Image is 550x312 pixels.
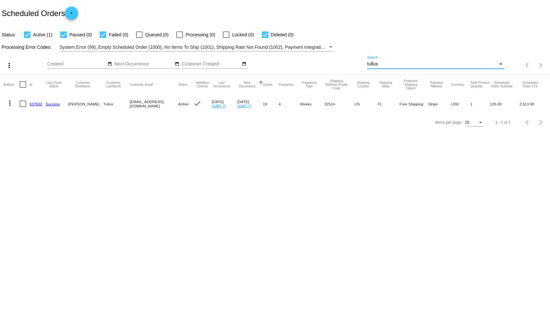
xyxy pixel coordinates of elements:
a: (GMT-7) [212,104,226,108]
mat-cell: 126.00 [490,94,520,113]
mat-cell: Tullus [103,94,129,113]
mat-cell: Free Shipping [400,94,428,113]
mat-icon: more_vert [5,62,13,69]
button: Change sorting for FrequencyType [300,81,318,88]
span: Failed (0) [109,31,128,39]
span: Processing Error Codes: [2,45,52,50]
mat-header-cell: Total Product Quantity [470,75,490,94]
mat-cell: 2,513.00 [520,94,547,113]
button: Change sorting for LastOccurrenceUtc [212,81,231,88]
button: Change sorting for Subtotal [490,81,514,88]
input: Created [47,62,106,67]
mat-cell: [PERSON_NAME] [68,94,103,113]
button: Change sorting for LifetimeValue [520,81,541,88]
button: Change sorting for ShippingPostcode [324,79,348,90]
button: Change sorting for Frequency [279,83,294,86]
mat-icon: date_range [242,62,246,67]
button: Clear [498,61,504,68]
a: Success [46,102,60,106]
mat-cell: Stripe [428,94,451,113]
span: Deleted (0) [271,31,294,39]
mat-icon: add [68,11,75,19]
mat-cell: [DATE] [212,94,237,113]
mat-select: Filter by Processing Error Codes [60,43,334,51]
mat-cell: FL [378,94,400,113]
span: 20 [465,120,469,125]
mat-cell: 1 [470,94,490,113]
mat-cell: 4 [279,94,300,113]
button: Next page [534,116,547,129]
mat-cell: 19 [263,94,279,113]
mat-cell: USD [451,94,470,113]
button: Change sorting for CustomerEmail [130,83,153,86]
button: Previous page [521,116,534,129]
span: Status: [2,32,16,37]
mat-cell: Weeks [300,94,324,113]
input: Next Occurrence [114,62,173,67]
button: Change sorting for CustomerLastName [103,81,124,88]
button: Previous page [521,59,534,72]
div: Items per page: [435,120,462,125]
mat-icon: close [499,62,503,67]
mat-cell: [EMAIL_ADDRESS][DOMAIN_NAME] [130,94,178,113]
span: Queued (0) [145,31,168,39]
button: Change sorting for CustomerFirstName [68,81,97,88]
mat-cell: US [355,94,378,113]
a: (GMT-7) [237,104,251,108]
mat-cell: 32514 [324,94,354,113]
button: Change sorting for PreferredShippingOption [400,79,422,90]
input: Customer Created [182,62,241,67]
button: Change sorting for ShippingCountry [355,81,372,88]
span: Active (1) [33,31,52,39]
mat-icon: date_range [108,62,112,67]
mat-icon: date_range [175,62,179,67]
mat-icon: check [193,100,201,107]
div: 1 - 1 of 1 [495,120,511,125]
span: Active [178,102,188,106]
mat-header-cell: Actions [3,75,20,94]
button: Change sorting for NextOccurrenceUtc [237,81,257,88]
mat-select: Items per page: [465,120,483,125]
button: Change sorting for Cycles [263,83,273,86]
mat-cell: [DATE] [237,94,263,113]
button: Next page [534,59,547,72]
h2: Scheduled Orders [2,7,78,20]
input: Search [367,62,497,67]
button: Change sorting for Status [178,83,187,86]
button: Change sorting for ShippingState [378,81,394,88]
button: Change sorting for Id [29,83,32,86]
mat-icon: more_vert [6,99,14,107]
mat-header-cell: Validation Checks [193,75,212,94]
button: Change sorting for PaymentMethod.Type [428,81,445,88]
a: 637602 [29,102,42,106]
span: Paused (0) [69,31,92,39]
span: Locked (0) [232,31,254,39]
button: Change sorting for LastProcessingCycleId [46,81,62,88]
span: Processing (0) [186,31,215,39]
button: Change sorting for CurrencyIso [451,83,464,86]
